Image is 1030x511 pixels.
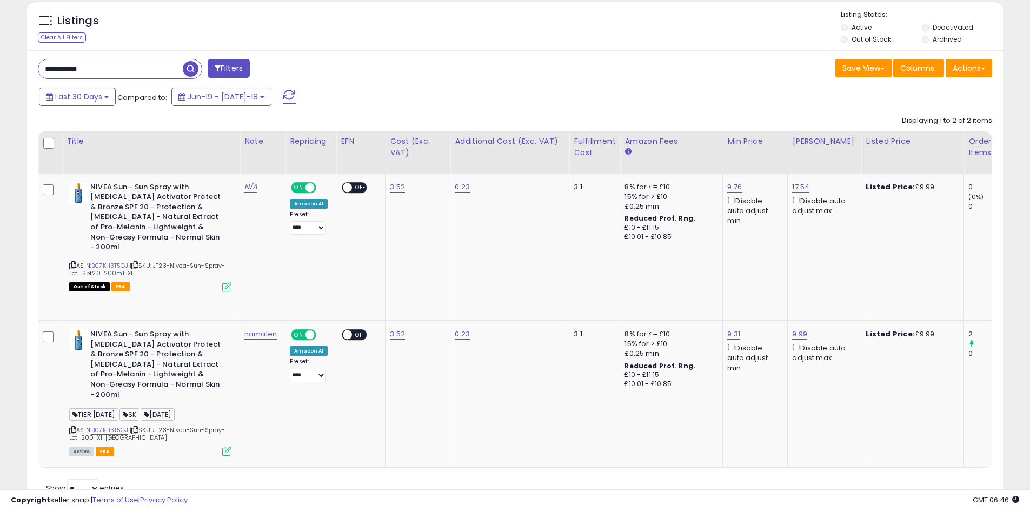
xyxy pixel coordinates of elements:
div: Fulfillment Cost [574,136,615,158]
b: Listed Price: [866,329,915,339]
a: B07KH3T5GJ [91,426,128,435]
div: Amazon Fees [624,136,718,147]
span: OFF [315,183,332,192]
a: 3.52 [390,329,405,340]
span: OFF [353,183,370,192]
div: 0 [968,349,1012,359]
b: Listed Price: [866,182,915,192]
a: Privacy Policy [140,495,188,505]
div: 2 [968,329,1012,339]
div: ASIN: [69,329,231,455]
div: 0 [968,202,1012,211]
div: Disable auto adjust max [792,342,853,363]
small: (0%) [968,193,984,201]
button: Save View [835,59,892,77]
a: 9.31 [727,329,740,340]
div: 3.1 [574,182,612,192]
div: Cost (Exc. VAT) [390,136,446,158]
button: Columns [893,59,944,77]
span: Show: entries [46,483,124,493]
div: Disable auto adjust min [727,342,779,373]
div: £10.01 - £10.85 [624,380,714,389]
div: Disable auto adjust max [792,195,853,216]
div: £9.99 [866,182,955,192]
span: All listings currently available for purchase on Amazon [69,447,94,456]
a: namalen [244,329,277,340]
span: ON [292,330,305,340]
label: Out of Stock [852,35,891,44]
div: £10 - £11.15 [624,370,714,380]
strong: Copyright [11,495,50,505]
div: Disable auto adjust min [727,195,779,226]
div: Amazon AI [290,199,328,209]
span: Jun-19 - [DATE]-18 [188,91,258,102]
a: 0.23 [455,182,470,193]
b: Reduced Prof. Rng. [624,214,695,223]
small: Amazon Fees. [624,147,631,157]
label: Active [852,23,872,32]
div: 15% for > £10 [624,192,714,202]
div: Ordered Items [968,136,1008,158]
a: N/A [244,182,257,193]
b: NIVEA Sun - Sun Spray with [MEDICAL_DATA] Activator Protect & Bronze SPF 20 - Protection & [MEDIC... [90,329,222,402]
div: 0 [968,182,1012,192]
span: TIER [DATE] [69,408,118,421]
div: £9.99 [866,329,955,339]
div: seller snap | | [11,495,188,506]
button: Filters [208,59,250,78]
div: £10.01 - £10.85 [624,233,714,242]
img: 31iBNhbtB0L._SL40_.jpg [69,329,88,351]
div: Min Price [727,136,783,147]
div: 3.1 [574,329,612,339]
div: £0.25 min [624,202,714,211]
div: ASIN: [69,182,231,290]
div: Amazon AI [290,346,328,356]
span: OFF [315,330,332,340]
span: Columns [900,63,934,74]
a: 3.52 [390,182,405,193]
div: Preset: [290,358,328,382]
span: OFF [353,330,370,340]
span: All listings that are currently out of stock and unavailable for purchase on Amazon [69,282,110,291]
a: 0.23 [455,329,470,340]
b: NIVEA Sun - Sun Spray with [MEDICAL_DATA] Activator Protect & Bronze SPF 20 - Protection & [MEDIC... [90,182,222,255]
div: Additional Cost (Exc. VAT) [455,136,564,147]
div: 8% for <= £10 [624,182,714,192]
div: EFN [341,136,381,147]
button: Jun-19 - [DATE]-18 [171,88,271,106]
span: | SKU: JT23-Nivea-Sun-Spray-Lot.-Spf20-200ml-X1 [69,261,225,277]
div: Note [244,136,281,147]
span: FBA [96,447,114,456]
div: [PERSON_NAME] [792,136,856,147]
label: Deactivated [933,23,973,32]
a: Terms of Use [92,495,138,505]
span: Last 30 Days [55,91,102,102]
div: Listed Price [866,136,959,147]
button: Last 30 Days [39,88,116,106]
span: 2025-08-18 06:46 GMT [973,495,1019,505]
a: B07KH3T5GJ [91,261,128,270]
div: Clear All Filters [38,32,86,43]
div: £10 - £11.15 [624,223,714,233]
a: 17.54 [792,182,809,193]
span: Compared to: [117,92,167,103]
label: Archived [933,35,962,44]
span: FBA [111,282,130,291]
span: SK [119,408,139,421]
p: Listing States: [841,10,1003,20]
img: 31iBNhbtB0L._SL40_.jpg [69,182,88,204]
div: Displaying 1 to 2 of 2 items [902,116,992,126]
span: | SKU: JT23-Nivea-Sun-Spray-Lot-200-X1-[GEOGRAPHIC_DATA] [69,426,225,442]
div: Title [67,136,235,147]
div: Repricing [290,136,331,147]
b: Reduced Prof. Rng. [624,361,695,370]
span: [DATE] [141,408,175,421]
div: 15% for > £10 [624,339,714,349]
div: 8% for <= £10 [624,329,714,339]
button: Actions [946,59,992,77]
div: Preset: [290,211,328,235]
a: 9.76 [727,182,742,193]
div: £0.25 min [624,349,714,359]
h5: Listings [57,14,99,29]
a: 9.99 [792,329,807,340]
